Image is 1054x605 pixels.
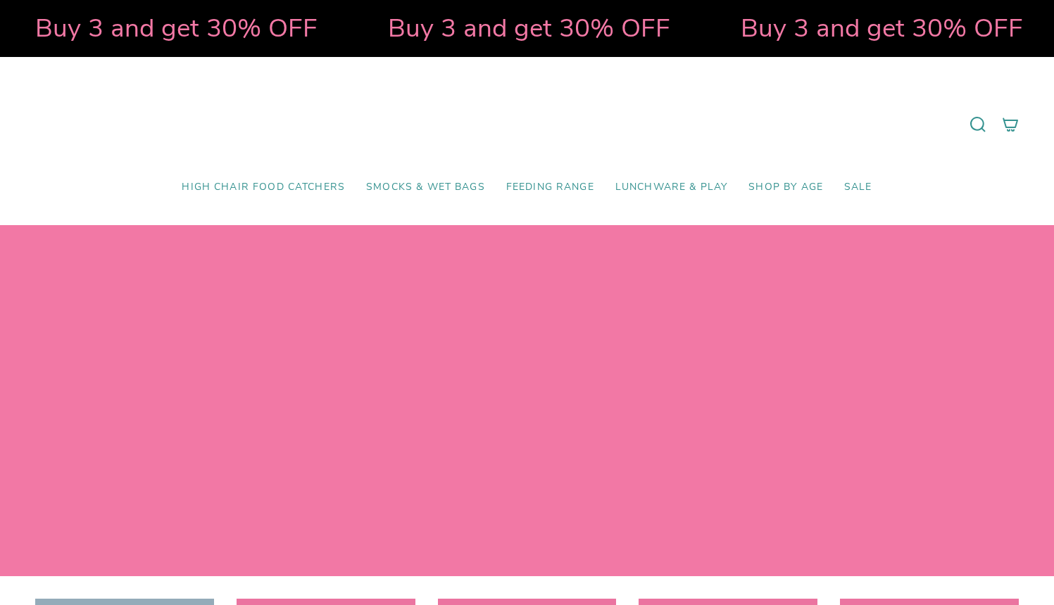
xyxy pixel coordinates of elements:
[506,181,594,193] span: Feeding Range
[35,11,318,46] strong: Buy 3 and get 30% OFF
[738,171,834,204] a: Shop by Age
[741,11,1023,46] strong: Buy 3 and get 30% OFF
[834,171,883,204] a: SALE
[844,181,872,193] span: SALE
[356,171,496,204] a: Smocks & Wet Bags
[388,11,670,46] strong: Buy 3 and get 30% OFF
[366,181,485,193] span: Smocks & Wet Bags
[605,171,738,204] a: Lunchware & Play
[748,181,823,193] span: Shop by Age
[182,181,345,193] span: High Chair Food Catchers
[496,171,605,204] a: Feeding Range
[615,181,727,193] span: Lunchware & Play
[406,78,648,171] a: Mumma’s Little Helpers
[171,171,356,204] a: High Chair Food Catchers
